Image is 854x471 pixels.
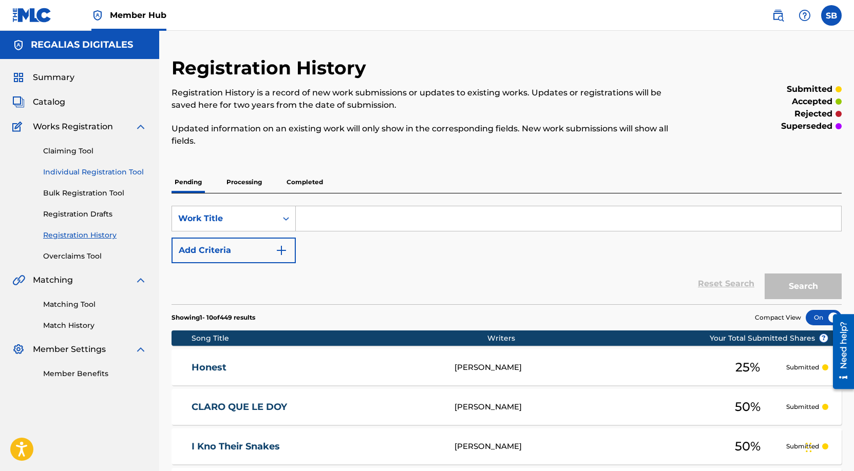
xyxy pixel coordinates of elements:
img: Top Rightsholder [91,9,104,22]
p: Pending [172,171,205,193]
p: accepted [792,95,832,108]
p: submitted [787,83,832,95]
div: Writers [487,333,742,344]
span: Your Total Submitted Shares [710,333,828,344]
img: Summary [12,71,25,84]
div: User Menu [821,5,842,26]
span: 50 % [735,398,761,416]
div: Drag [806,432,812,463]
span: Matching [33,274,73,286]
p: Registration History is a record of new work submissions or updates to existing works. Updates or... [172,87,688,111]
a: Public Search [768,5,788,26]
span: 50 % [735,437,761,456]
button: Add Criteria [172,238,296,263]
img: MLC Logo [12,8,52,23]
a: SummarySummary [12,71,74,84]
div: Help [794,5,815,26]
a: Claiming Tool [43,146,147,156]
p: Submitted [786,402,819,411]
a: Registration History [43,230,147,241]
a: I Kno Their Snakes [192,441,441,453]
p: superseded [781,120,832,132]
span: Compact View [755,313,801,322]
span: Catalog [33,96,65,108]
a: Overclaims Tool [43,251,147,262]
h2: Registration History [172,56,371,80]
a: Registration Drafts [43,209,147,220]
div: [PERSON_NAME] [454,441,709,453]
img: expand [135,121,147,133]
a: Match History [43,320,147,331]
p: Submitted [786,363,819,372]
span: Member Settings [33,343,106,356]
img: Catalog [12,96,25,108]
div: [PERSON_NAME] [454,362,709,374]
span: Works Registration [33,121,113,133]
img: 9d2ae6d4665cec9f34b9.svg [275,244,288,257]
img: expand [135,343,147,356]
a: Matching Tool [43,299,147,310]
div: [PERSON_NAME] [454,401,709,413]
img: Matching [12,274,25,286]
p: Updated information on an existing work will only show in the corresponding fields. New work subm... [172,123,688,147]
div: Work Title [178,212,271,225]
img: expand [135,274,147,286]
p: Submitted [786,442,819,451]
a: CatalogCatalog [12,96,65,108]
img: Works Registration [12,121,26,133]
a: Bulk Registration Tool [43,188,147,199]
img: search [772,9,784,22]
img: Member Settings [12,343,25,356]
iframe: Resource Center [825,310,854,393]
p: Completed [283,171,326,193]
img: help [799,9,811,22]
a: Member Benefits [43,368,147,379]
span: ? [820,334,828,342]
a: CLARO QUE LE DOY [192,401,441,413]
img: Accounts [12,39,25,51]
iframe: Chat Widget [803,422,854,471]
p: Showing 1 - 10 of 449 results [172,313,255,322]
span: 25 % [735,358,760,377]
a: Individual Registration Tool [43,167,147,178]
h5: REGALIAS DIGITALES [31,39,133,51]
span: Summary [33,71,74,84]
div: Song Title [192,333,487,344]
p: Processing [223,171,265,193]
p: rejected [794,108,832,120]
a: Honest [192,362,441,374]
form: Search Form [172,206,842,304]
span: Member Hub [110,9,166,21]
